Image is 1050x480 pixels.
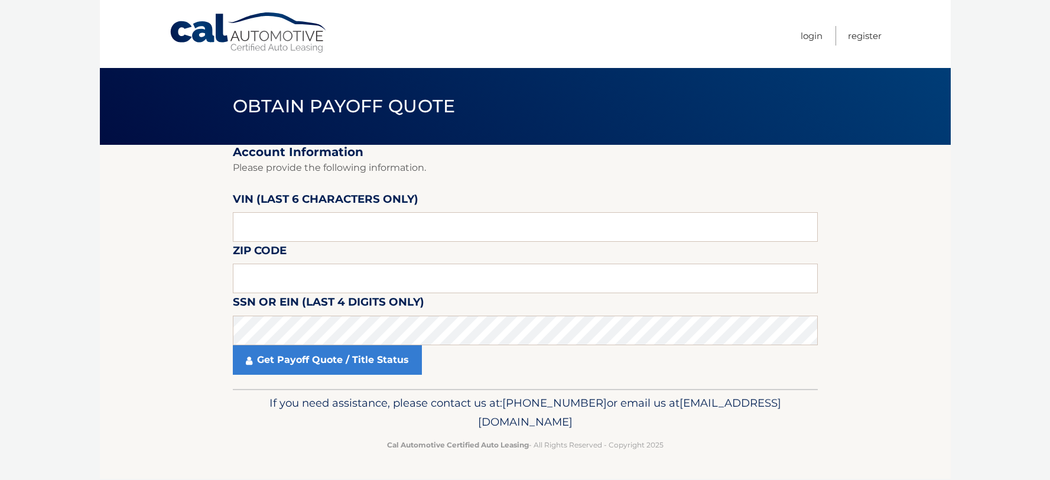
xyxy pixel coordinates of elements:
label: Zip Code [233,242,287,264]
h2: Account Information [233,145,818,160]
a: Register [848,26,882,46]
a: Get Payoff Quote / Title Status [233,345,422,375]
span: Obtain Payoff Quote [233,95,456,117]
a: Cal Automotive [169,12,329,54]
p: If you need assistance, please contact us at: or email us at [240,394,810,432]
p: Please provide the following information. [233,160,818,176]
label: SSN or EIN (last 4 digits only) [233,293,424,315]
strong: Cal Automotive Certified Auto Leasing [387,440,529,449]
label: VIN (last 6 characters only) [233,190,418,212]
span: [PHONE_NUMBER] [502,396,607,410]
a: Login [801,26,823,46]
p: - All Rights Reserved - Copyright 2025 [240,439,810,451]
